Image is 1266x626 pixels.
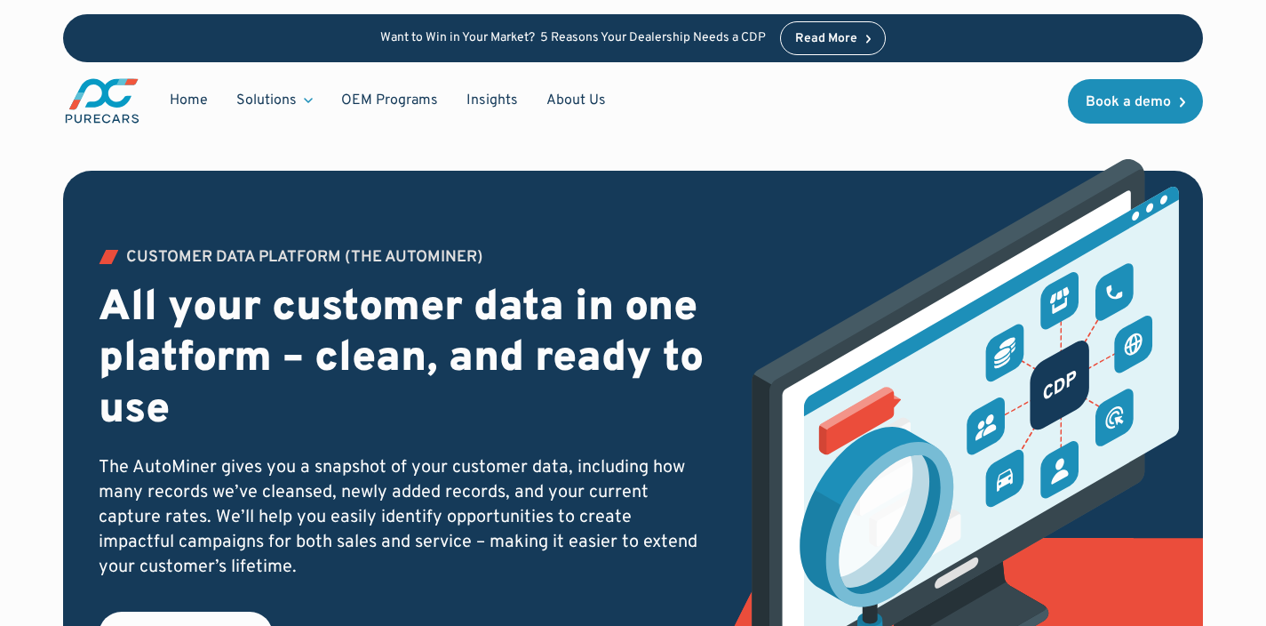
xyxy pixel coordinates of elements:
img: purecars logo [63,76,141,125]
div: Solutions [236,91,297,110]
h2: All your customer data in one platform – clean, and ready to use [99,284,708,437]
a: Insights [452,84,532,117]
a: About Us [532,84,620,117]
div: Customer Data PLATFORM (The Autominer) [126,250,483,266]
div: Book a demo [1086,95,1171,109]
a: main [63,76,141,125]
a: OEM Programs [327,84,452,117]
div: Read More [795,33,857,45]
p: The AutoMiner gives you a snapshot of your customer data, including how many records we’ve cleans... [99,455,708,580]
p: Want to Win in Your Market? 5 Reasons Your Dealership Needs a CDP [380,31,766,46]
a: Home [155,84,222,117]
a: Book a demo [1068,79,1203,124]
div: Solutions [222,84,327,117]
a: Read More [780,21,887,55]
